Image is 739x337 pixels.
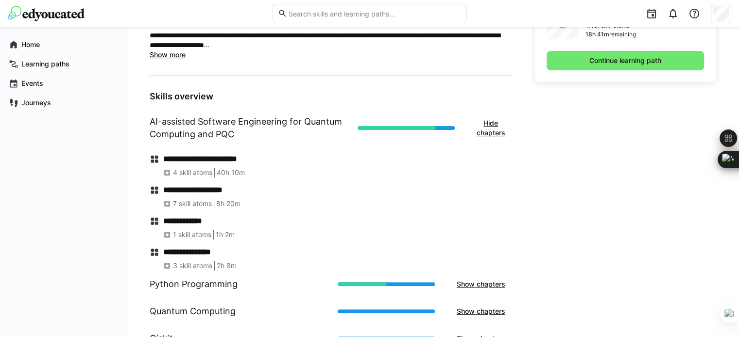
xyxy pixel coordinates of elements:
span: 3 skill atoms [173,261,212,271]
span: 2h 8m [217,261,237,271]
h1: Python Programming [150,278,238,290]
span: Show chapters [455,306,507,316]
span: 4 skill atoms [173,168,212,177]
span: Show chapters [455,279,507,289]
h3: Skills overview [150,91,512,102]
span: 1 skill atoms [173,230,211,240]
input: Search skills and learning paths… [287,9,461,18]
button: Show chapters [450,274,512,294]
h1: AI-assisted Software Engineering for Quantum Computing and PQC [150,115,350,141]
button: Continue learning path [547,51,704,70]
span: Hide chapters [475,118,507,138]
h1: Quantum Computing [150,305,236,318]
span: 40h 10m [217,168,245,177]
p: 18h 41m [585,31,609,38]
span: Show more [150,50,186,59]
span: 1h 2m [216,230,235,240]
button: Hide chapters [470,113,512,143]
span: Continue learning path [588,56,663,65]
button: Show chapters [450,302,512,321]
span: 8h 20m [216,199,241,209]
p: remaining [609,31,636,38]
span: 7 skill atoms [173,199,212,209]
